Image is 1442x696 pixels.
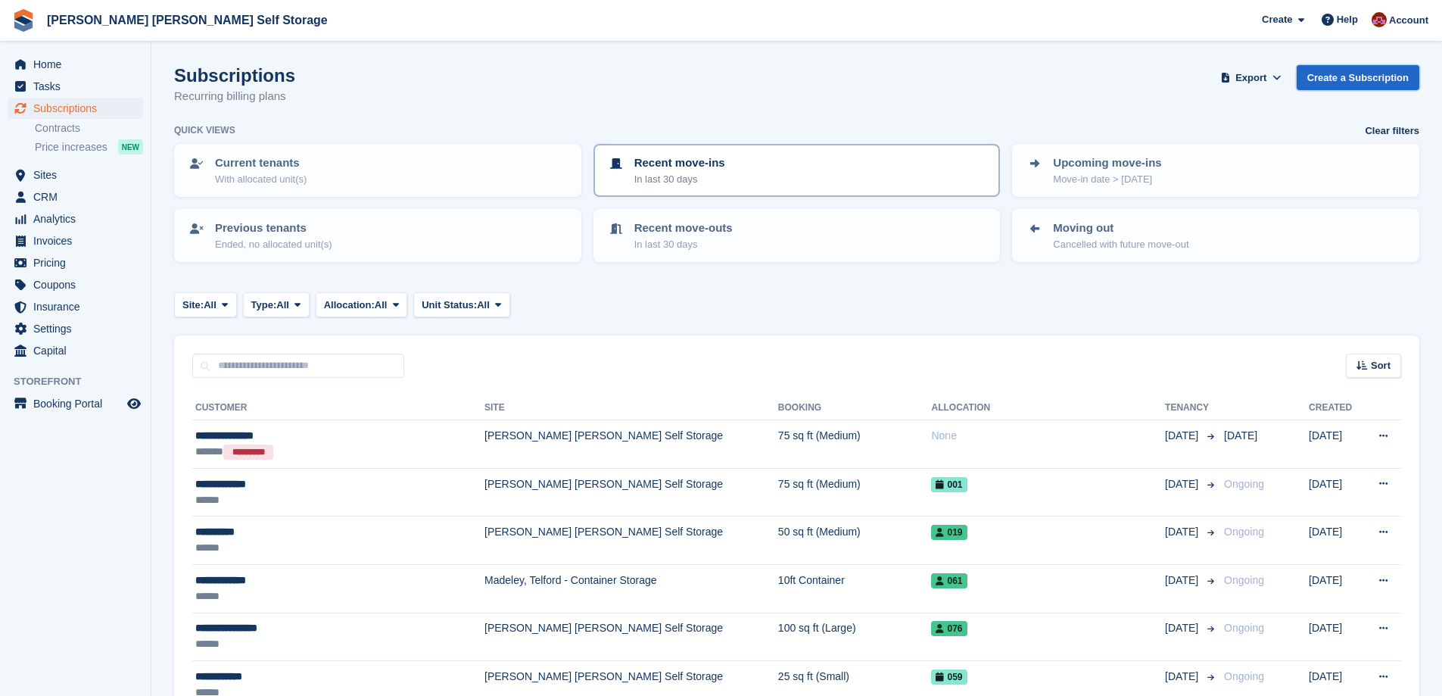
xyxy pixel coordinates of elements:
td: [DATE] [1309,564,1362,613]
a: menu [8,340,143,361]
a: menu [8,252,143,273]
td: [DATE] [1309,613,1362,661]
td: 75 sq ft (Medium) [778,420,932,469]
h6: Quick views [174,123,235,137]
span: Ongoing [1224,622,1264,634]
a: Clear filters [1365,123,1419,139]
span: [DATE] [1165,669,1201,685]
button: Site: All [174,292,237,317]
th: Site [484,396,778,420]
span: Sites [33,164,124,186]
span: All [204,298,216,313]
p: Move-in date > [DATE] [1053,172,1161,187]
th: Created [1309,396,1362,420]
h1: Subscriptions [174,65,295,86]
a: Price increases NEW [35,139,143,155]
td: 10ft Container [778,564,932,613]
span: Pricing [33,252,124,273]
a: Recent move-outs In last 30 days [595,211,999,261]
span: [DATE] [1165,620,1201,636]
span: All [375,298,388,313]
a: menu [8,186,143,208]
a: menu [8,296,143,317]
td: [PERSON_NAME] [PERSON_NAME] Self Storage [484,517,778,565]
td: [DATE] [1309,517,1362,565]
a: [PERSON_NAME] [PERSON_NAME] Self Storage [41,8,334,33]
span: 059 [931,669,967,685]
a: Contracts [35,121,143,136]
span: [DATE] [1224,429,1257,442]
td: [DATE] [1309,468,1362,517]
td: Madeley, Telford - Container Storage [484,564,778,613]
span: Help [1337,12,1358,27]
a: Upcoming move-ins Move-in date > [DATE] [1014,145,1418,195]
a: menu [8,164,143,186]
span: 076 [931,621,967,636]
button: Allocation: All [316,292,408,317]
span: Allocation: [324,298,375,313]
a: Previous tenants Ended, no allocated unit(s) [176,211,580,261]
span: Booking Portal [33,393,124,414]
a: menu [8,98,143,119]
span: Account [1389,13,1428,28]
a: menu [8,54,143,75]
span: Coupons [33,274,124,295]
span: Sort [1371,358,1391,373]
p: Recurring billing plans [174,88,295,105]
span: Unit Status: [422,298,477,313]
th: Allocation [931,396,1165,420]
span: [DATE] [1165,428,1201,444]
td: 50 sq ft (Medium) [778,517,932,565]
button: Export [1218,65,1285,90]
a: menu [8,208,143,229]
span: [DATE] [1165,524,1201,540]
span: Ongoing [1224,478,1264,490]
span: Ongoing [1224,670,1264,682]
span: Insurance [33,296,124,317]
a: menu [8,230,143,251]
a: menu [8,76,143,97]
a: Preview store [125,395,143,413]
span: 019 [931,525,967,540]
p: In last 30 days [634,237,733,252]
img: Ben Spickernell [1372,12,1387,27]
td: [PERSON_NAME] [PERSON_NAME] Self Storage [484,613,778,661]
th: Booking [778,396,932,420]
span: Home [33,54,124,75]
span: [DATE] [1165,476,1201,492]
p: In last 30 days [634,172,725,187]
p: With allocated unit(s) [215,172,307,187]
span: Storefront [14,374,151,389]
td: [PERSON_NAME] [PERSON_NAME] Self Storage [484,420,778,469]
span: CRM [33,186,124,208]
span: 061 [931,573,967,588]
td: 75 sq ft (Medium) [778,468,932,517]
td: [PERSON_NAME] [PERSON_NAME] Self Storage [484,468,778,517]
a: menu [8,318,143,339]
p: Previous tenants [215,220,332,237]
span: All [477,298,490,313]
p: Cancelled with future move-out [1053,237,1188,252]
p: Current tenants [215,154,307,172]
th: Customer [192,396,484,420]
span: Invoices [33,230,124,251]
span: All [276,298,289,313]
td: 100 sq ft (Large) [778,613,932,661]
span: Price increases [35,140,107,154]
p: Recent move-outs [634,220,733,237]
p: Ended, no allocated unit(s) [215,237,332,252]
span: Type: [251,298,277,313]
a: Recent move-ins In last 30 days [595,145,999,195]
button: Type: All [243,292,310,317]
p: Moving out [1053,220,1188,237]
span: Tasks [33,76,124,97]
p: Recent move-ins [634,154,725,172]
span: Export [1235,70,1266,86]
span: Analytics [33,208,124,229]
span: Capital [33,340,124,361]
span: 001 [931,477,967,492]
div: NEW [118,139,143,154]
span: Subscriptions [33,98,124,119]
span: Site: [182,298,204,313]
th: Tenancy [1165,396,1218,420]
